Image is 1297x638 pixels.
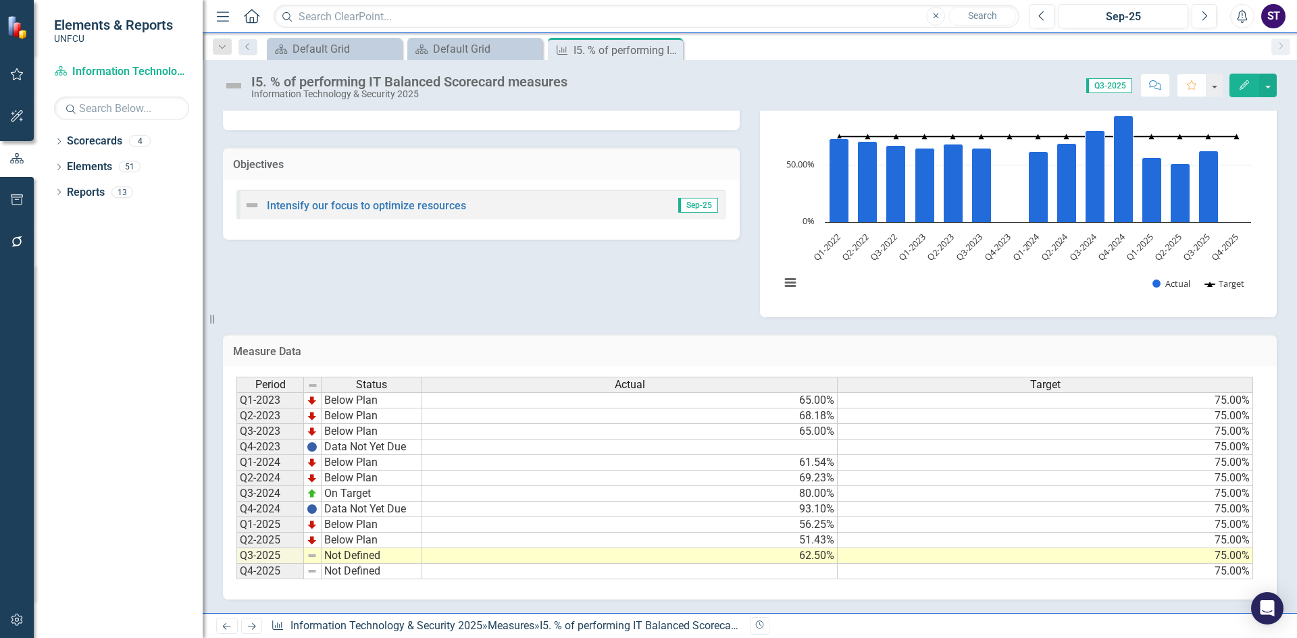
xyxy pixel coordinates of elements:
td: 75.00% [838,548,1253,564]
td: Q4-2024 [236,502,304,517]
path: Q3-2025, 75. Target. [1206,134,1211,139]
a: Default Grid [411,41,539,57]
img: 8DAGhfEEPCf229AAAAAElFTkSuQmCC [307,566,317,577]
button: Sep-25 [1059,4,1188,28]
td: 75.00% [838,424,1253,440]
img: BgCOk07PiH71IgAAAABJRU5ErkJggg== [307,442,317,452]
td: 69.23% [422,471,838,486]
td: Q3-2023 [236,424,304,440]
td: 75.00% [838,486,1253,502]
td: Below Plan [322,408,422,424]
text: Q1-2025 [1123,231,1155,263]
path: Q2-2024, 75. Target. [1064,134,1069,139]
td: Below Plan [322,392,422,408]
img: Not Defined [244,197,260,213]
div: I5. % of performing IT Balanced Scorecard measures [574,42,680,59]
span: Sep-25 [678,198,718,213]
path: Q1-2023, 65. Actual. [915,148,935,222]
text: Q2-2025 [1152,231,1184,263]
path: Q2-2025, 51.43. Actual. [1171,163,1190,222]
a: Elements [67,159,112,175]
text: Q1-2023 [896,231,928,263]
img: TnMDeAgwAPMxUmUi88jYAAAAAElFTkSuQmCC [307,473,317,483]
td: 51.43% [422,533,838,548]
a: Information Technology & Security 2025 [54,64,189,80]
td: Below Plan [322,533,422,548]
a: Measures [488,619,534,632]
path: Q1-2024, 75. Target. [1036,134,1041,139]
td: 93.10% [422,502,838,517]
text: Q4-2025 [1209,231,1240,263]
img: 8DAGhfEEPCf229AAAAAElFTkSuQmCC [307,380,318,391]
input: Search ClearPoint... [274,5,1019,28]
text: Q1-2022 [811,231,842,263]
td: Data Not Yet Due [322,440,422,455]
div: Information Technology & Security 2025 [251,89,567,99]
td: Not Defined [322,548,422,564]
img: 8DAGhfEEPCf229AAAAAElFTkSuQmCC [307,550,317,561]
text: Q3-2024 [1067,230,1099,263]
path: Q1-2025, 56.25. Actual. [1142,157,1162,222]
td: Q1-2025 [236,517,304,533]
div: 13 [111,186,133,198]
h3: Objectives [233,159,730,171]
img: Not Defined [223,75,245,97]
button: Search [948,7,1016,26]
td: Below Plan [322,424,422,440]
a: Scorecards [67,134,122,149]
td: 65.00% [422,424,838,440]
svg: Interactive chart [773,101,1258,304]
td: Below Plan [322,455,422,471]
img: TnMDeAgwAPMxUmUi88jYAAAAAElFTkSuQmCC [307,410,317,421]
path: Q3-2023, 65. Actual. [972,148,992,222]
td: Q2-2023 [236,408,304,424]
text: Q2-2023 [925,231,957,263]
small: UNFCU [54,33,173,44]
g: Target, series 2 of 2. Line with 15 data points. [837,134,1240,139]
path: Q2-2025, 75. Target. [1177,134,1183,139]
path: Q4-2025, 75. Target. [1234,134,1240,139]
td: Q4-2023 [236,440,304,455]
path: Q2-2024, 69.23. Actual. [1057,143,1077,222]
td: Data Not Yet Due [322,502,422,517]
div: Chart. Highcharts interactive chart. [773,101,1263,304]
button: View chart menu, Chart [781,273,800,292]
img: TnMDeAgwAPMxUmUi88jYAAAAAElFTkSuQmCC [307,426,317,437]
td: 75.00% [838,471,1253,486]
a: Information Technology & Security 2025 [290,619,482,632]
path: Q3-2023, 75. Target. [979,134,984,139]
div: I5. % of performing IT Balanced Scorecard measures [540,619,790,632]
td: 61.54% [422,455,838,471]
td: 75.00% [838,455,1253,471]
path: Q2-2022, 75. Target. [865,134,871,139]
text: Q3-2025 [1180,231,1212,263]
div: Sep-25 [1063,9,1184,25]
path: Q2-2023, 68.18. Actual. [944,144,963,222]
div: 4 [129,136,151,147]
td: 75.00% [838,502,1253,517]
text: 50.00% [786,158,815,170]
h3: Measure Data [233,346,1267,358]
td: 80.00% [422,486,838,502]
span: Period [255,379,286,391]
path: Q4-2024, 93.1. Actual. [1114,115,1134,222]
td: 75.00% [838,533,1253,548]
span: Q3-2025 [1086,78,1132,93]
button: ST [1261,4,1286,28]
div: Default Grid [433,41,539,57]
text: Q2-2022 [839,231,871,263]
text: Q3-2022 [867,231,899,263]
path: Q1-2022, 73. Actual. [830,138,849,222]
path: Q1-2023, 75. Target. [922,134,927,139]
a: Intensify our focus to optimize resources [267,199,466,212]
text: Q4-2023 [982,231,1013,263]
span: Search [968,10,997,21]
a: Default Grid [270,41,399,57]
path: Q1-2025, 75. Target. [1149,134,1154,139]
div: 51 [119,161,141,173]
td: Q4-2025 [236,564,304,579]
span: Target [1030,379,1061,391]
path: Q1-2022, 75. Target. [837,134,842,139]
g: Actual, series 1 of 2. Bar series with 15 bars. [830,108,1238,223]
td: 75.00% [838,564,1253,579]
